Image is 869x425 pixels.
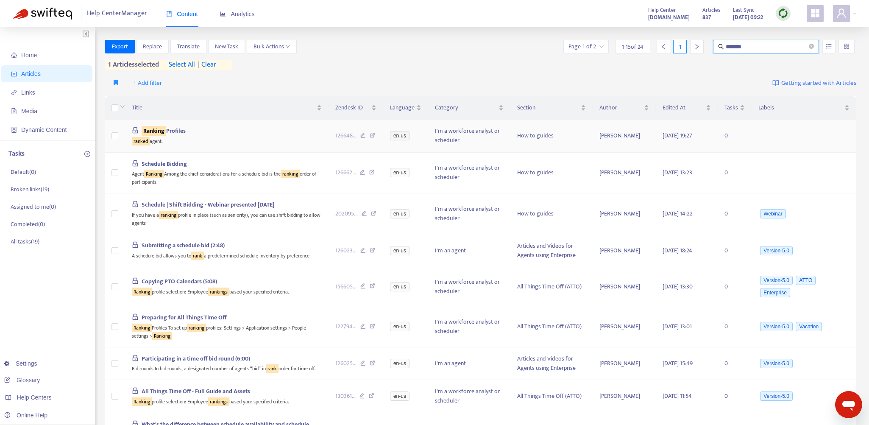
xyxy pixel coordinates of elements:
span: Submitting a schedule bid (2:48) [142,240,225,250]
td: [PERSON_NAME] [593,306,656,347]
span: [DATE] 13:23 [663,168,692,177]
span: lock [132,127,139,134]
span: en-us [390,131,409,140]
td: [PERSON_NAME] [593,234,656,267]
span: + Add filter [133,78,162,88]
p: All tasks ( 19 ) [11,237,39,246]
div: 1 [673,40,687,53]
span: plus-circle [84,151,90,157]
sqkw: ranking [281,170,300,178]
div: agent. [132,136,322,145]
th: Zendesk ID [329,96,383,120]
span: Version-5.0 [760,322,793,331]
span: en-us [390,168,409,177]
span: New Task [215,42,238,51]
span: down [120,104,125,109]
span: Schedule | Shift Bidding - Webinar presented [DATE] [142,200,274,210]
span: user [836,8,847,18]
sqkw: ranking [187,324,206,332]
td: Articles and Videos for Agents using Enterprise [510,234,593,267]
span: Profiles [142,126,186,136]
div: Bid rounds In bid rounds, a designated number of agents “bid” in order for time off. [132,363,322,373]
span: Home [21,52,37,59]
span: [DATE] 13:01 [663,322,692,331]
span: [DATE] 19:27 [663,131,692,140]
span: 126025 ... [335,359,357,368]
span: 156605 ... [335,282,357,291]
span: Participating in a time off bid round (6:00) [142,354,250,363]
span: Section [517,103,579,112]
span: home [11,52,17,58]
span: Replace [143,42,162,51]
span: Getting started with Articles [781,78,856,88]
span: book [166,11,172,17]
th: Edited At [656,96,718,120]
th: Tasks [718,96,752,120]
span: en-us [390,282,409,291]
td: 0 [718,234,752,267]
span: en-us [390,359,409,368]
sqkw: rankings [208,288,229,296]
span: [DATE] 18:24 [663,246,692,255]
td: How to guides [510,120,593,153]
a: Glossary [4,377,40,383]
span: lock [132,241,139,248]
p: Tasks [8,149,25,159]
td: I'm a workforce analyst or scheduler [428,267,510,306]
span: Schedule Bidding [142,159,187,169]
div: If you have a profile in place (such as seniority), you can use shift bidding to allow agents [132,210,322,227]
span: search [718,44,724,50]
td: [PERSON_NAME] [593,193,656,234]
td: I'm a workforce analyst or scheduler [428,306,510,347]
th: Author [593,96,656,120]
td: All Things Time Off (ATTO) [510,306,593,347]
span: Articles [702,6,720,15]
button: New Task [208,40,245,53]
span: [DATE] 13:30 [663,282,693,291]
span: Help Center Manager [87,6,147,22]
span: Analytics [220,11,255,17]
button: unordered-list [822,40,836,53]
span: | [198,59,200,70]
th: Section [510,96,593,120]
span: ATTO [796,276,816,285]
span: Content [166,11,198,17]
span: Copying PTO Calendars (5:08) [142,277,217,286]
span: Version-5.0 [760,276,793,285]
a: Online Help [4,412,47,419]
span: unordered-list [826,43,832,49]
td: [PERSON_NAME] [593,380,656,413]
td: I'm an agent [428,347,510,380]
span: 130361 ... [335,391,356,401]
span: container [11,127,17,133]
sqkw: Ranking [132,397,152,406]
a: Getting started with Articles [772,76,856,90]
sqkw: Ranking [144,170,164,178]
span: 202095 ... [335,209,358,218]
strong: 837 [702,13,711,22]
sqkw: ranked [132,137,150,145]
span: Last Sync [733,6,755,15]
button: Export [105,40,135,53]
span: Vacation [796,322,822,331]
sqkw: ranking [159,211,178,219]
button: Replace [136,40,169,53]
td: How to guides [510,153,593,193]
span: left [660,44,666,50]
span: 1 - 15 of 24 [622,42,643,51]
img: sync.dc5367851b00ba804db3.png [778,8,788,19]
span: 126662 ... [335,168,356,177]
td: I'm a workforce analyst or scheduler [428,193,510,234]
span: appstore [810,8,820,18]
div: Agent Among the chief considerations for a schedule bid is the order of participants. [132,169,322,186]
span: Preparing for All Things Time Off [142,313,226,322]
strong: [DOMAIN_NAME] [648,13,690,22]
span: Labels [758,103,843,112]
td: Articles and Videos for Agents using Enterprise [510,347,593,380]
td: 0 [718,347,752,380]
td: I'm an agent [428,234,510,267]
span: lock [132,313,139,320]
span: Version-5.0 [760,246,793,255]
span: Zendesk ID [335,103,370,112]
sqkw: Ranking [132,324,152,332]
